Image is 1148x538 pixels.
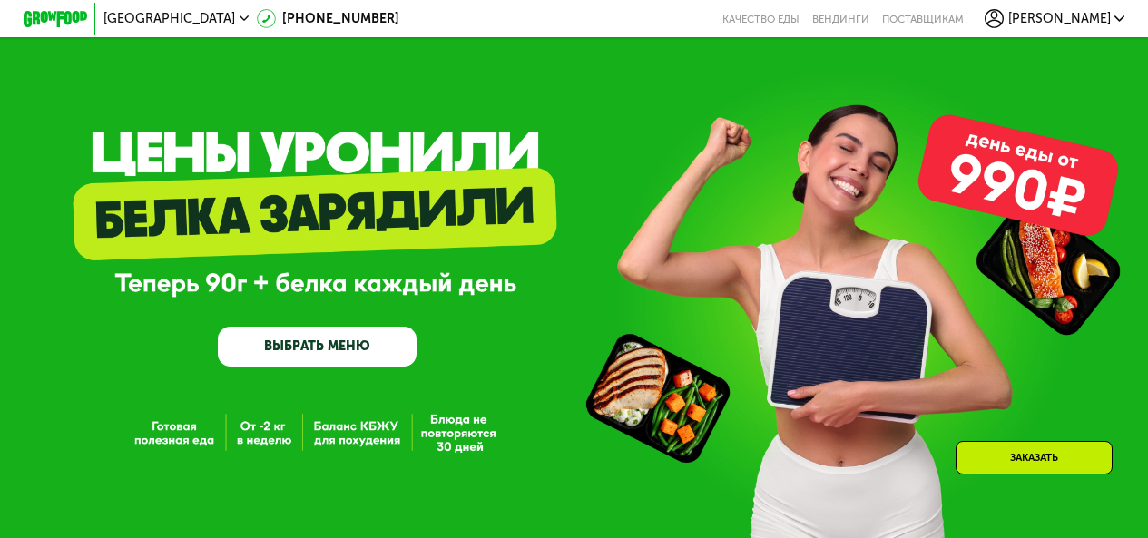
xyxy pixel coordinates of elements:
a: Качество еды [722,13,800,25]
span: [PERSON_NAME] [1008,13,1111,25]
span: [GEOGRAPHIC_DATA] [103,13,235,25]
a: [PHONE_NUMBER] [257,9,399,28]
div: поставщикам [882,13,964,25]
a: Вендинги [812,13,869,25]
a: ВЫБРАТЬ МЕНЮ [218,327,417,367]
div: Заказать [956,441,1113,474]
